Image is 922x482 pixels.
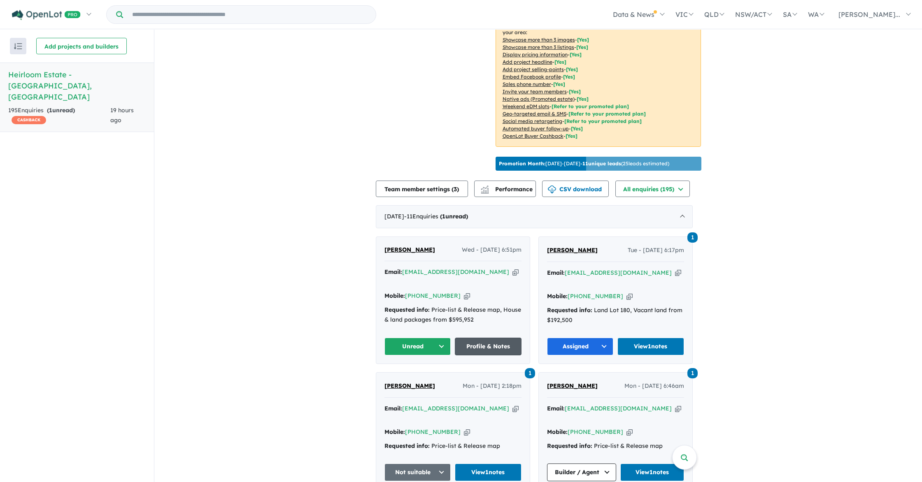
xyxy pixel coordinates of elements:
u: Add project selling-points [503,66,564,72]
a: [EMAIL_ADDRESS][DOMAIN_NAME] [402,268,509,276]
a: [EMAIL_ADDRESS][DOMAIN_NAME] [565,269,672,276]
span: 1 [442,213,445,220]
div: Price-list & Release map, House & land packages from $595,952 [384,305,522,325]
strong: Mobile: [547,292,568,300]
span: 1 [687,368,698,378]
button: Copy [626,428,633,436]
img: bar-chart.svg [481,188,489,193]
a: [PERSON_NAME] [384,245,435,255]
button: Copy [675,404,681,413]
button: Copy [464,292,470,300]
button: Add projects and builders [36,38,127,54]
strong: Email: [384,268,402,276]
u: Weekend eDM slots [503,103,549,109]
strong: ( unread) [440,213,468,220]
a: [EMAIL_ADDRESS][DOMAIN_NAME] [565,405,672,412]
span: [Yes] [566,133,577,139]
button: Assigned [547,338,614,355]
u: Add project headline [503,59,552,65]
span: [ Yes ] [569,88,581,95]
button: Team member settings (3) [376,181,468,197]
u: Showcase more than 3 listings [503,44,574,50]
u: Native ads (Promoted estate) [503,96,575,102]
a: 1 [687,367,698,378]
a: 1 [525,367,535,378]
button: Performance [474,181,536,197]
p: [DATE] - [DATE] - ( 25 leads estimated) [499,160,669,167]
span: 1 [525,368,535,378]
strong: Email: [547,269,565,276]
a: [PERSON_NAME] [547,246,598,255]
span: [ Yes ] [566,66,578,72]
u: Automated buyer follow-up [503,125,569,132]
u: Social media retargeting [503,118,562,124]
strong: Requested info: [384,306,430,313]
span: [ Yes ] [554,59,566,65]
a: View1notes [455,463,522,481]
p: Your project is only comparing to other top-performing projects in your area: - - - - - - - - - -... [496,14,701,147]
div: 195 Enquir ies [8,106,110,125]
img: line-chart.svg [481,185,488,190]
button: Copy [512,268,519,276]
button: Copy [512,404,519,413]
b: 11 unique leads [582,160,621,167]
img: sort.svg [14,43,22,49]
strong: Mobile: [384,428,405,436]
u: Geo-targeted email & SMS [503,111,566,117]
div: Price-list & Release map [384,441,522,451]
button: Not suitable [384,463,451,481]
span: [ Yes ] [563,74,575,80]
img: Openlot PRO Logo White [12,10,81,20]
a: [PERSON_NAME] [547,381,598,391]
span: 1 [687,232,698,243]
u: Invite your team members [503,88,567,95]
a: [PHONE_NUMBER] [568,428,623,436]
strong: Email: [384,405,402,412]
button: All enquiries (195) [615,181,690,197]
a: View1notes [617,338,684,355]
span: Mon - [DATE] 2:18pm [463,381,522,391]
button: CSV download [542,181,609,197]
button: Copy [626,292,633,301]
span: Tue - [DATE] 6:17pm [628,246,684,255]
strong: ( unread) [47,107,75,114]
a: [PHONE_NUMBER] [405,428,461,436]
span: [ Yes ] [576,44,588,50]
strong: Email: [547,405,565,412]
a: [PHONE_NUMBER] [405,292,461,299]
span: [PERSON_NAME] [547,246,598,254]
span: - 11 Enquir ies [404,213,468,220]
input: Try estate name, suburb, builder or developer [125,6,374,23]
strong: Mobile: [547,428,568,436]
span: [Refer to your promoted plan] [564,118,642,124]
u: Showcase more than 3 images [503,37,575,43]
span: Mon - [DATE] 6:46am [624,381,684,391]
span: [ Yes ] [577,37,589,43]
span: 1 [49,107,52,114]
span: [PERSON_NAME]... [838,10,900,19]
span: 19 hours ago [110,107,134,124]
span: [PERSON_NAME] [547,382,598,389]
button: Unread [384,338,451,355]
span: CASHBACK [12,116,46,124]
strong: Mobile: [384,292,405,299]
u: OpenLot Buyer Cashback [503,133,563,139]
span: [PERSON_NAME] [384,382,435,389]
a: [PERSON_NAME] [384,381,435,391]
u: Embed Facebook profile [503,74,561,80]
span: 3 [454,185,457,193]
div: Price-list & Release map [547,441,684,451]
span: [Yes] [577,96,589,102]
a: [EMAIL_ADDRESS][DOMAIN_NAME] [402,405,509,412]
u: Display pricing information [503,51,568,58]
u: Sales phone number [503,81,551,87]
strong: Requested info: [547,306,592,314]
a: [PHONE_NUMBER] [568,292,623,300]
button: Builder / Agent [547,463,616,481]
b: Promotion Month: [499,160,545,167]
a: Profile & Notes [455,338,522,355]
span: [Yes] [571,125,583,132]
button: Copy [675,269,681,277]
span: [Refer to your promoted plan] [568,111,646,117]
span: [ Yes ] [570,51,582,58]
